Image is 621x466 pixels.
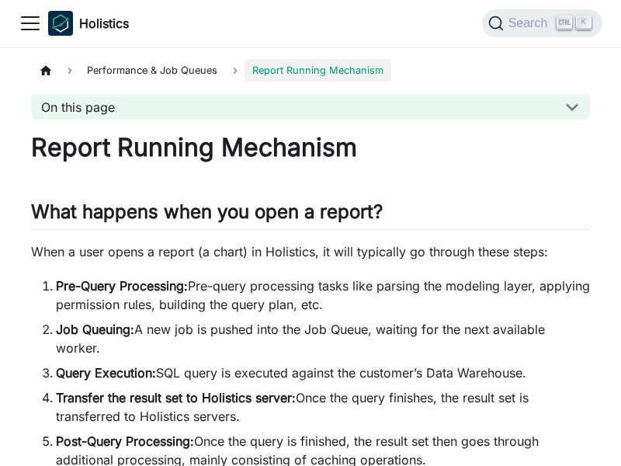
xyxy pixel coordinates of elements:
h2: What happens when you open a report? [31,200,590,230]
button: On this page [31,94,590,120]
h1: Report Running Mechanism [31,132,590,163]
strong: Pre-Query Processing: [56,278,188,294]
li: A new job is pushed into the Job Queue, waiting for the next available worker. [56,320,590,357]
strong: Job Queuing: [56,322,134,337]
li: SQL query is executed against the customer’s Data Warehouse. [56,363,590,382]
strong: Transfer the result set to Holistics server: [56,390,296,405]
li: Once the query finishes, the result set is transferred to Holistics servers. [56,388,590,426]
b: Holistics [79,14,129,33]
strong: Query Execution: [56,365,156,381]
span: Performance & Job Queues [79,59,225,82]
span: Search [504,16,557,30]
a: HolisticsHolistics [48,11,129,36]
kbd: K [576,16,592,30]
nav: Breadcrumbs [31,59,590,82]
p: When a user opens a report (a chart) in Holistics, it will typically go through these steps: [31,242,590,261]
button: Search (Ctrl+K) [482,9,602,37]
span: Report Running Mechanism [245,59,391,82]
a: Home page [31,59,61,82]
li: Pre-query processing tasks like parsing the modeling layer, applying permission rules, building t... [56,276,590,314]
strong: Post-Query Processing: [56,433,194,449]
img: Holistics [48,11,73,36]
button: Toggle navigation bar [19,12,42,35]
